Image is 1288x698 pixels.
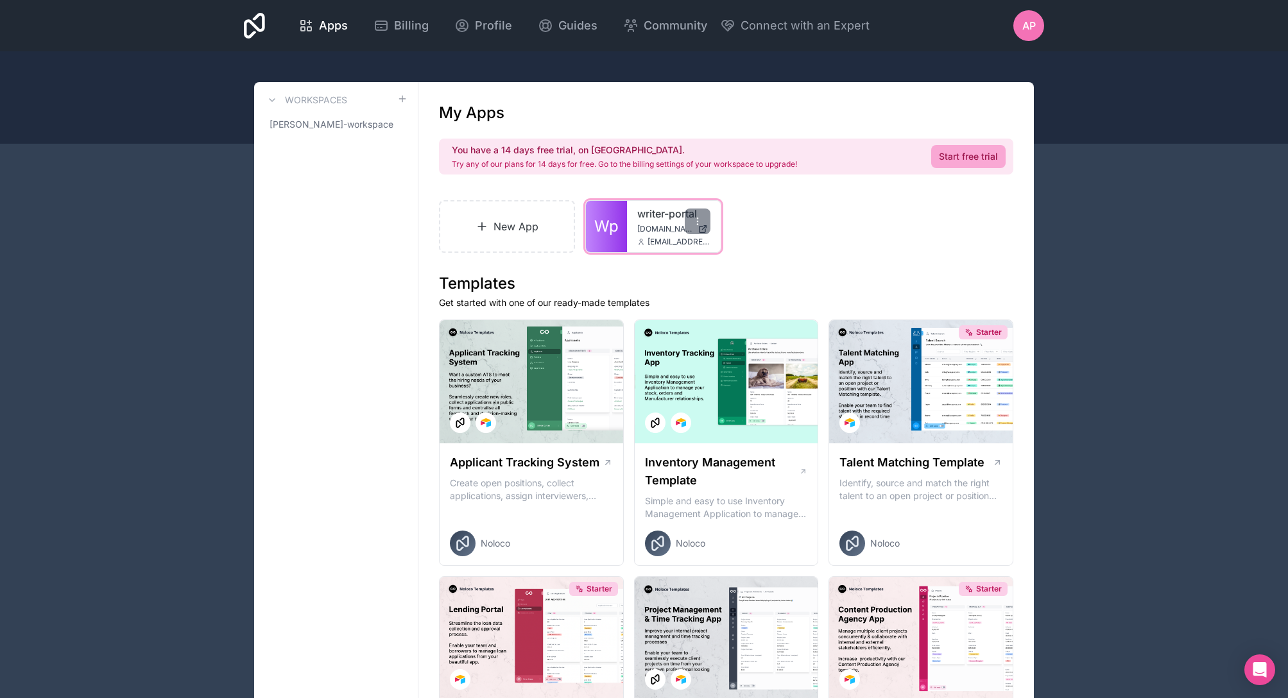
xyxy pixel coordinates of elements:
span: [EMAIL_ADDRESS][DOMAIN_NAME] [648,237,710,247]
h1: My Apps [439,103,504,123]
img: Airtable Logo [845,418,855,428]
span: Billing [394,17,429,35]
span: Connect with an Expert [741,17,870,35]
img: Airtable Logo [676,418,686,428]
h1: Templates [439,273,1013,294]
span: Noloco [676,537,705,550]
span: Community [644,17,707,35]
h1: Inventory Management Template [645,454,799,489]
span: Noloco [481,537,510,550]
div: Open Intercom Messenger [1244,654,1275,685]
a: Community [613,12,717,40]
img: Airtable Logo [455,674,465,685]
img: Airtable Logo [845,674,855,685]
p: Get started with one of our ready-made templates [439,296,1013,309]
p: Simple and easy to use Inventory Management Application to manage your stock, orders and Manufact... [645,495,808,520]
a: Billing [363,12,439,40]
span: Starter [976,584,1002,594]
img: Airtable Logo [676,674,686,685]
a: [PERSON_NAME]-workspace [264,113,408,136]
span: Noloco [870,537,900,550]
span: Apps [319,17,348,35]
a: Profile [444,12,522,40]
h1: Applicant Tracking System [450,454,599,472]
p: Create open positions, collect applications, assign interviewers, centralise candidate feedback a... [450,477,613,502]
span: Guides [558,17,597,35]
span: Starter [587,584,612,594]
a: Workspaces [264,92,347,108]
a: writer-portal [637,206,710,221]
a: Start free trial [931,145,1006,168]
img: Airtable Logo [481,418,491,428]
a: New App [439,200,575,253]
span: Starter [976,327,1002,337]
p: Try any of our plans for 14 days for free. Go to the billing settings of your workspace to upgrade! [452,159,797,169]
p: Identify, source and match the right talent to an open project or position with our Talent Matchi... [839,477,1002,502]
button: Connect with an Expert [720,17,870,35]
span: [PERSON_NAME]-workspace [270,118,393,131]
h3: Workspaces [285,94,347,106]
h1: Talent Matching Template [839,454,984,472]
span: Wp [594,216,619,237]
a: [DOMAIN_NAME] [637,224,710,234]
span: AP [1022,18,1036,33]
a: Guides [528,12,608,40]
h2: You have a 14 days free trial, on [GEOGRAPHIC_DATA]. [452,144,797,157]
a: Apps [288,12,358,40]
span: Profile [475,17,512,35]
span: [DOMAIN_NAME] [637,224,692,234]
a: Wp [586,201,627,252]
